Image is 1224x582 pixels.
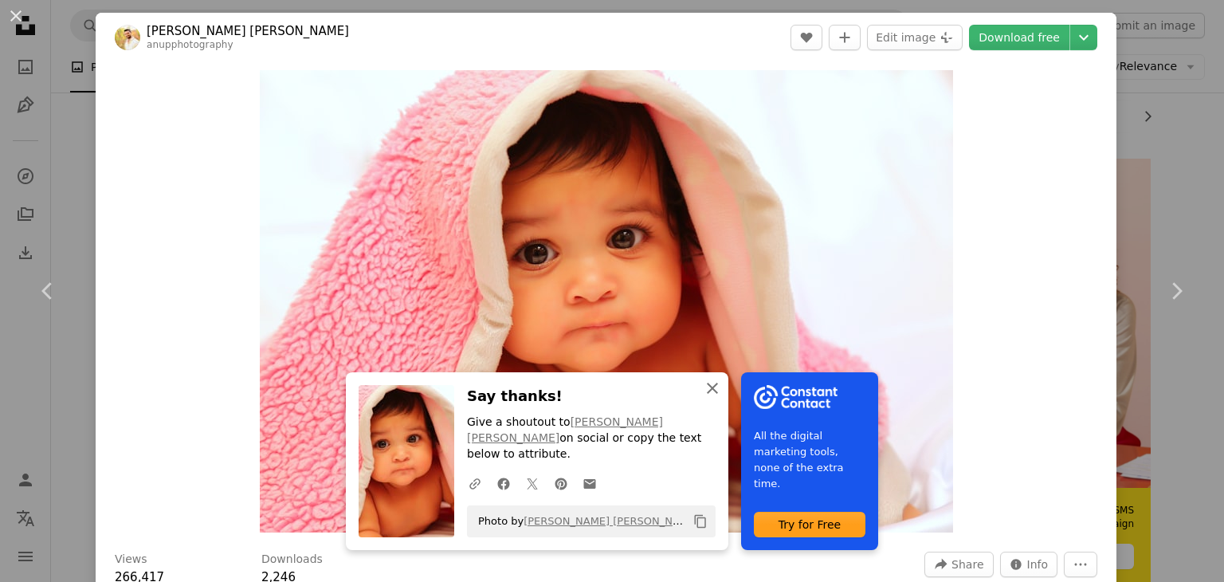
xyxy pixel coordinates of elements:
[687,508,714,535] button: Copy to clipboard
[790,25,822,50] button: Like
[467,415,716,462] p: Give a shoutout to on social or copy the text below to attribute.
[547,467,575,499] a: Share on Pinterest
[754,385,838,409] img: file-1754318165549-24bf788d5b37
[467,385,716,408] h3: Say thanks!
[115,25,140,50] img: Go to Purnachandra Rao Podilapu's profile
[754,428,865,492] span: All the digital marketing tools, none of the extra time.
[754,512,865,537] div: Try for Free
[969,25,1069,50] a: Download free
[115,552,147,568] h3: Views
[1128,214,1224,368] a: Next
[575,467,604,499] a: Share over email
[518,467,547,499] a: Share on Twitter
[489,467,518,499] a: Share on Facebook
[470,509,687,534] span: Photo by on
[467,415,663,444] a: [PERSON_NAME] [PERSON_NAME]
[524,515,699,527] a: [PERSON_NAME] [PERSON_NAME]
[867,25,963,50] button: Edit image
[261,552,323,568] h3: Downloads
[260,70,953,533] img: baby covered with pink fleece blanket
[1027,553,1049,576] span: Info
[1000,552,1058,577] button: Stats about this image
[951,553,983,576] span: Share
[924,552,993,577] button: Share this image
[147,39,233,50] a: anupphotography
[829,25,861,50] button: Add to Collection
[1070,25,1097,50] button: Choose download size
[1064,552,1097,577] button: More Actions
[147,23,349,39] a: [PERSON_NAME] [PERSON_NAME]
[260,70,953,533] button: Zoom in on this image
[741,372,878,550] a: All the digital marketing tools, none of the extra time.Try for Free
